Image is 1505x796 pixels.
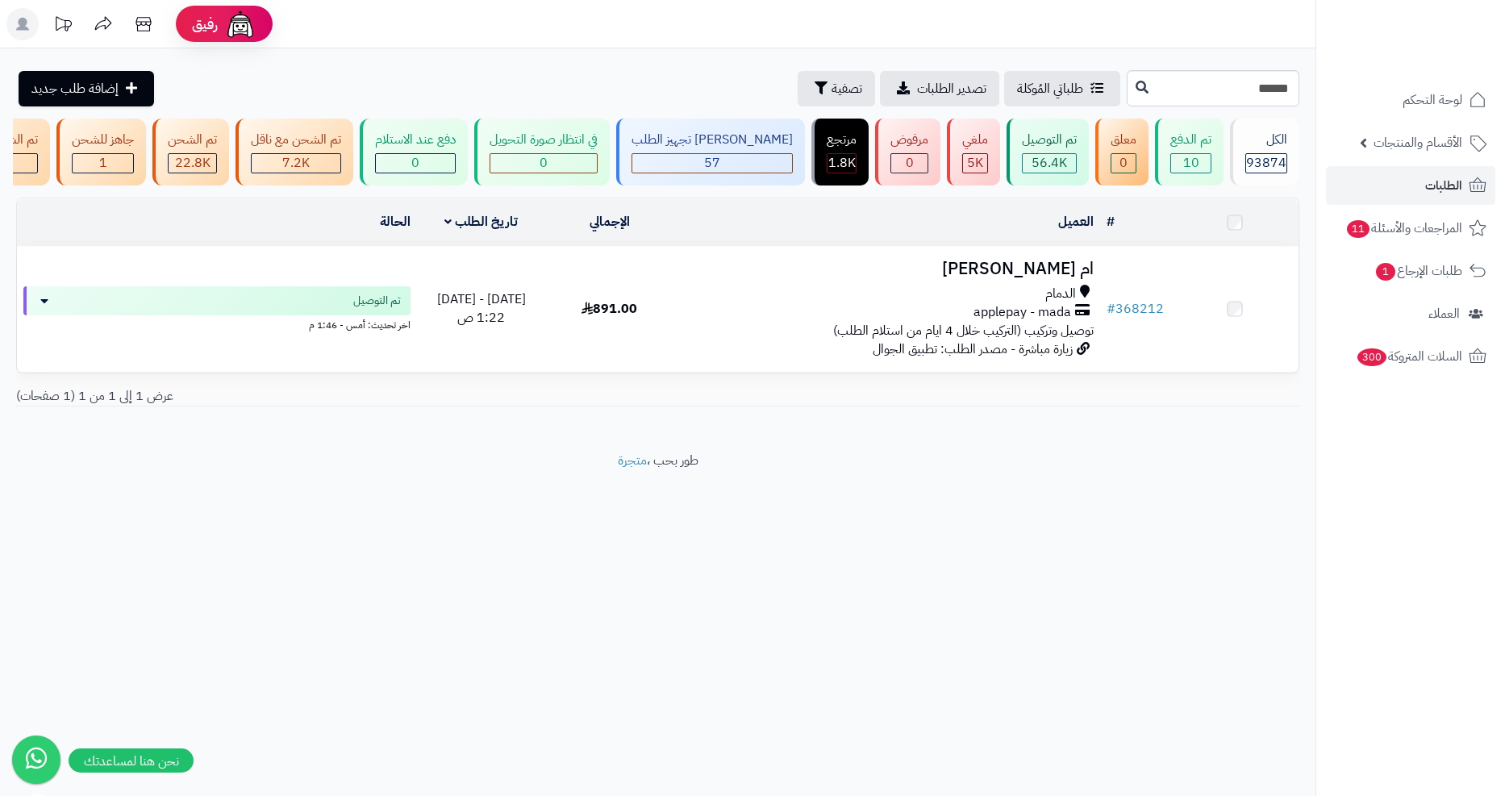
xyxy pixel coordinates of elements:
[962,131,988,149] div: ملغي
[1326,166,1495,205] a: الطلبات
[375,131,456,149] div: دفع عند الاستلام
[169,154,216,173] div: 22772
[1119,153,1128,173] span: 0
[192,15,218,34] span: رفيق
[490,154,597,173] div: 0
[613,119,808,185] a: [PERSON_NAME] تجهيز الطلب 57
[1376,263,1395,281] span: 1
[1425,174,1462,197] span: الطلبات
[1326,337,1495,376] a: السلات المتروكة300
[1245,131,1287,149] div: الكل
[411,153,419,173] span: 0
[149,119,232,185] a: تم الشحن 22.8K
[827,131,857,149] div: مرتجع
[1227,119,1303,185] a: الكل93874
[72,131,134,149] div: جاهز للشحن
[1023,154,1076,173] div: 56407
[252,154,340,173] div: 7223
[175,153,211,173] span: 22.8K
[31,79,119,98] span: إضافة طلب جديد
[828,153,856,173] span: 1.8K
[1171,154,1211,173] div: 10
[1058,212,1094,231] a: العميل
[880,71,999,106] a: تصدير الطلبات
[1111,131,1136,149] div: معلق
[833,321,1094,340] span: توصيل وتركيب (التركيب خلال 4 ايام من استلام الطلب)
[437,290,526,327] span: [DATE] - [DATE] 1:22 ص
[1395,43,1490,77] img: logo-2.png
[828,154,856,173] div: 1799
[1107,299,1164,319] a: #368212
[540,153,548,173] span: 0
[1107,299,1115,319] span: #
[376,154,455,173] div: 0
[1403,89,1462,111] span: لوحة التحكم
[4,387,658,406] div: عرض 1 إلى 1 من 1 (1 صفحات)
[1326,209,1495,248] a: المراجعات والأسئلة11
[1356,345,1462,368] span: السلات المتروكة
[963,154,987,173] div: 4950
[1003,119,1092,185] a: تم التوصيل 56.4K
[1045,285,1076,303] span: الدمام
[168,131,217,149] div: تم الشحن
[1326,294,1495,333] a: العملاء
[917,79,986,98] span: تصدير الطلبات
[1092,119,1152,185] a: معلق 0
[282,153,310,173] span: 7.2K
[444,212,518,231] a: تاريخ الطلب
[1032,153,1067,173] span: 56.4K
[1374,131,1462,154] span: الأقسام والمنتجات
[873,340,1073,359] span: زيارة مباشرة - مصدر الطلب: تطبيق الجوال
[1326,252,1495,290] a: طلبات الإرجاع1
[973,303,1071,322] span: applepay - mada
[890,131,928,149] div: مرفوض
[356,119,471,185] a: دفع عند الاستلام 0
[1170,131,1211,149] div: تم الدفع
[471,119,613,185] a: في انتظار صورة التحويل 0
[1017,79,1083,98] span: طلباتي المُوكلة
[832,79,862,98] span: تصفية
[1022,131,1077,149] div: تم التوصيل
[224,8,256,40] img: ai-face.png
[1246,153,1286,173] span: 93874
[798,71,875,106] button: تصفية
[632,154,792,173] div: 57
[99,153,107,173] span: 1
[1326,81,1495,119] a: لوحة التحكم
[1111,154,1136,173] div: 0
[19,71,154,106] a: إضافة طلب جديد
[73,154,133,173] div: 1
[1374,260,1462,282] span: طلبات الإرجاع
[1004,71,1120,106] a: طلباتي المُوكلة
[353,293,401,309] span: تم التوصيل
[590,212,630,231] a: الإجمالي
[1357,348,1386,366] span: 300
[53,119,149,185] a: جاهز للشحن 1
[1152,119,1227,185] a: تم الدفع 10
[632,131,793,149] div: [PERSON_NAME] تجهيز الطلب
[1183,153,1199,173] span: 10
[380,212,411,231] a: الحالة
[872,119,944,185] a: مرفوض 0
[944,119,1003,185] a: ملغي 5K
[490,131,598,149] div: في انتظار صورة التحويل
[1107,212,1115,231] a: #
[618,451,647,470] a: متجرة
[967,153,983,173] span: 5K
[232,119,356,185] a: تم الشحن مع ناقل 7.2K
[23,315,411,332] div: اخر تحديث: أمس - 1:46 م
[251,131,341,149] div: تم الشحن مع ناقل
[891,154,928,173] div: 0
[906,153,914,173] span: 0
[1428,302,1460,325] span: العملاء
[43,8,83,44] a: تحديثات المنصة
[704,153,720,173] span: 57
[1345,217,1462,240] span: المراجعات والأسئلة
[680,260,1094,278] h3: ام [PERSON_NAME]
[808,119,872,185] a: مرتجع 1.8K
[582,299,637,319] span: 891.00
[1347,220,1370,238] span: 11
